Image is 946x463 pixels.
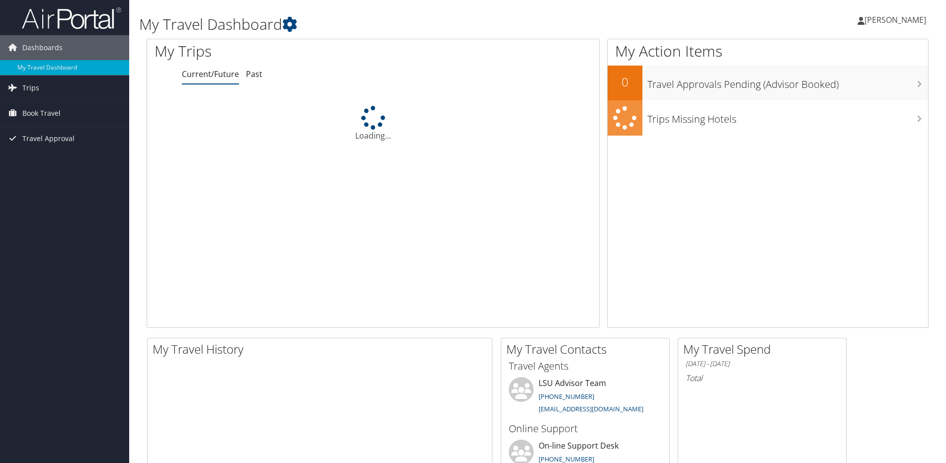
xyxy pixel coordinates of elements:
[858,5,936,35] a: [PERSON_NAME]
[246,69,262,79] a: Past
[647,73,928,91] h3: Travel Approvals Pending (Advisor Booked)
[539,404,643,413] a: [EMAIL_ADDRESS][DOMAIN_NAME]
[147,106,599,142] div: Loading...
[686,373,839,384] h6: Total
[504,377,667,418] li: LSU Advisor Team
[22,6,121,30] img: airportal-logo.png
[22,101,61,126] span: Book Travel
[506,341,669,358] h2: My Travel Contacts
[155,41,403,62] h1: My Trips
[686,359,839,369] h6: [DATE] - [DATE]
[22,76,39,100] span: Trips
[139,14,670,35] h1: My Travel Dashboard
[647,107,928,126] h3: Trips Missing Hotels
[509,359,662,373] h3: Travel Agents
[608,100,928,136] a: Trips Missing Hotels
[153,341,492,358] h2: My Travel History
[608,66,928,100] a: 0Travel Approvals Pending (Advisor Booked)
[539,392,594,401] a: [PHONE_NUMBER]
[683,341,846,358] h2: My Travel Spend
[22,35,63,60] span: Dashboards
[608,74,642,90] h2: 0
[509,422,662,436] h3: Online Support
[608,41,928,62] h1: My Action Items
[22,126,75,151] span: Travel Approval
[865,14,926,25] span: [PERSON_NAME]
[182,69,239,79] a: Current/Future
